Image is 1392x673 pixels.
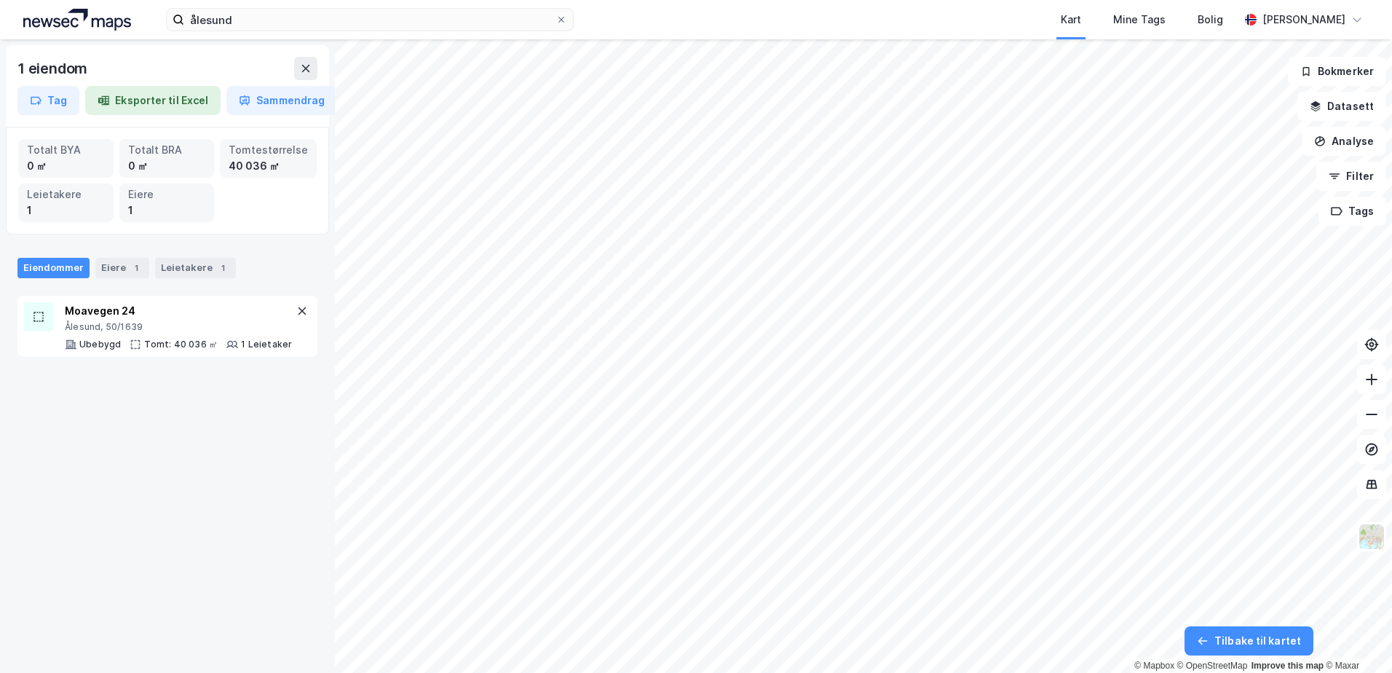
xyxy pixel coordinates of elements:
div: 1 [215,261,230,275]
div: Totalt BRA [128,142,206,158]
div: Totalt BYA [27,142,105,158]
div: 0 ㎡ [128,158,206,174]
button: Tilbake til kartet [1185,626,1313,656]
div: Moavegen 24 [65,302,292,320]
div: Kart [1061,11,1081,28]
div: Tomtestørrelse [229,142,308,158]
button: Datasett [1297,92,1386,121]
div: Ubebygd [79,339,121,350]
div: Eiere [128,186,206,202]
a: OpenStreetMap [1177,661,1248,671]
div: Mine Tags [1113,11,1166,28]
a: Improve this map [1251,661,1324,671]
div: 1 Leietaker [241,339,292,350]
div: Eiere [95,258,149,278]
div: 1 [128,202,206,219]
div: 1 [27,202,105,219]
div: Ålesund, 50/1639 [65,321,292,333]
div: Leietakere [27,186,105,202]
div: 1 eiendom [17,57,90,80]
button: Filter [1316,162,1386,191]
button: Sammendrag [226,86,337,115]
button: Analyse [1302,127,1386,156]
button: Bokmerker [1288,57,1386,86]
iframe: Chat Widget [1319,603,1392,673]
div: Bolig [1198,11,1223,28]
button: Tags [1318,197,1386,226]
img: Z [1358,523,1385,551]
div: 0 ㎡ [27,158,105,174]
button: Eksporter til Excel [85,86,221,115]
div: Leietakere [155,258,236,278]
img: logo.a4113a55bc3d86da70a041830d287a7e.svg [23,9,131,31]
a: Mapbox [1134,661,1174,671]
input: Søk på adresse, matrikkel, gårdeiere, leietakere eller personer [184,9,555,31]
div: 1 [129,261,143,275]
div: Tomt: 40 036 ㎡ [144,339,218,350]
div: Kontrollprogram for chat [1319,603,1392,673]
div: Eiendommer [17,258,90,278]
button: Tag [17,86,79,115]
div: 40 036 ㎡ [229,158,308,174]
div: [PERSON_NAME] [1262,11,1345,28]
